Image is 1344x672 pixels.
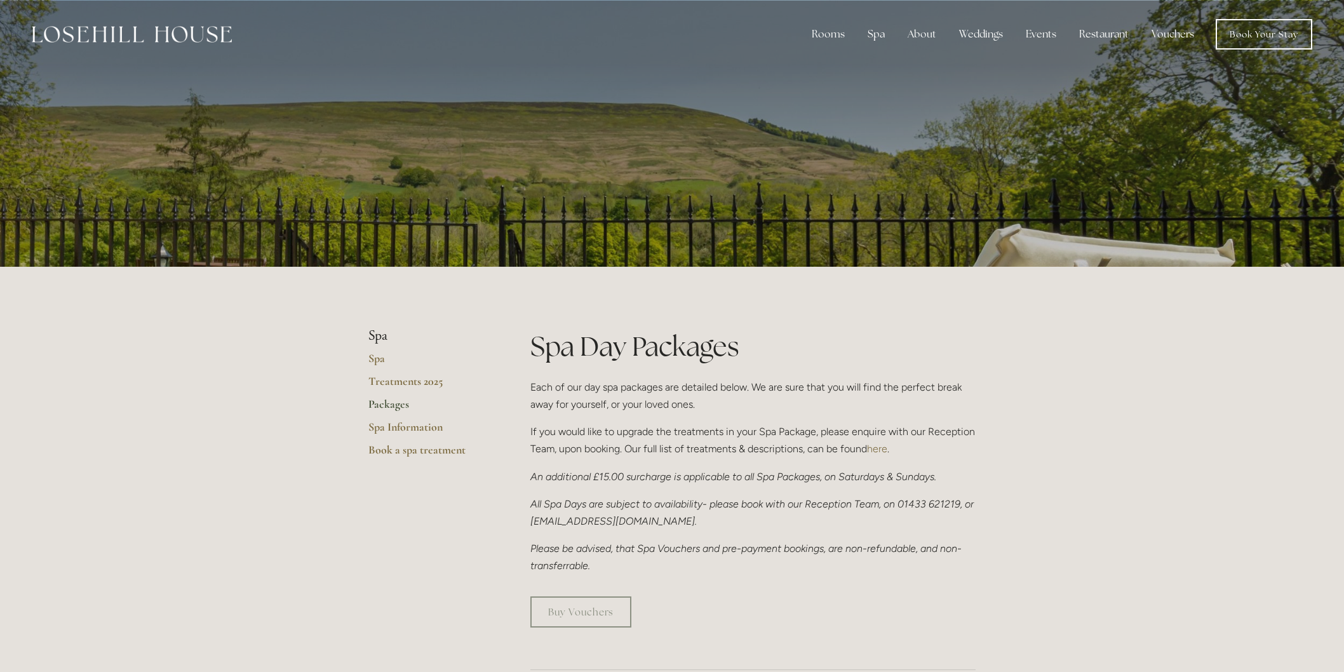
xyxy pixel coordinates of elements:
a: Book a spa treatment [368,443,490,466]
div: Events [1016,22,1066,47]
p: If you would like to upgrade the treatments in your Spa Package, please enquire with our Receptio... [530,423,976,457]
em: All Spa Days are subject to availability- please book with our Reception Team, on 01433 621219, o... [530,498,976,527]
p: Each of our day spa packages are detailed below. We are sure that you will find the perfect break... [530,379,976,413]
li: Spa [368,328,490,344]
em: Please be advised, that Spa Vouchers and pre-payment bookings, are non-refundable, and non-transf... [530,542,962,572]
a: Book Your Stay [1216,19,1312,50]
div: Rooms [802,22,855,47]
a: Packages [368,397,490,420]
img: Losehill House [32,26,232,43]
div: About [897,22,946,47]
a: Buy Vouchers [530,596,631,628]
h1: Spa Day Packages [530,328,976,365]
a: Spa [368,351,490,374]
a: Vouchers [1141,22,1204,47]
div: Restaurant [1069,22,1139,47]
a: here [867,443,887,455]
a: Treatments 2025 [368,374,490,397]
div: Spa [857,22,895,47]
div: Weddings [949,22,1013,47]
em: An additional £15.00 surcharge is applicable to all Spa Packages, on Saturdays & Sundays. [530,471,936,483]
a: Spa Information [368,420,490,443]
